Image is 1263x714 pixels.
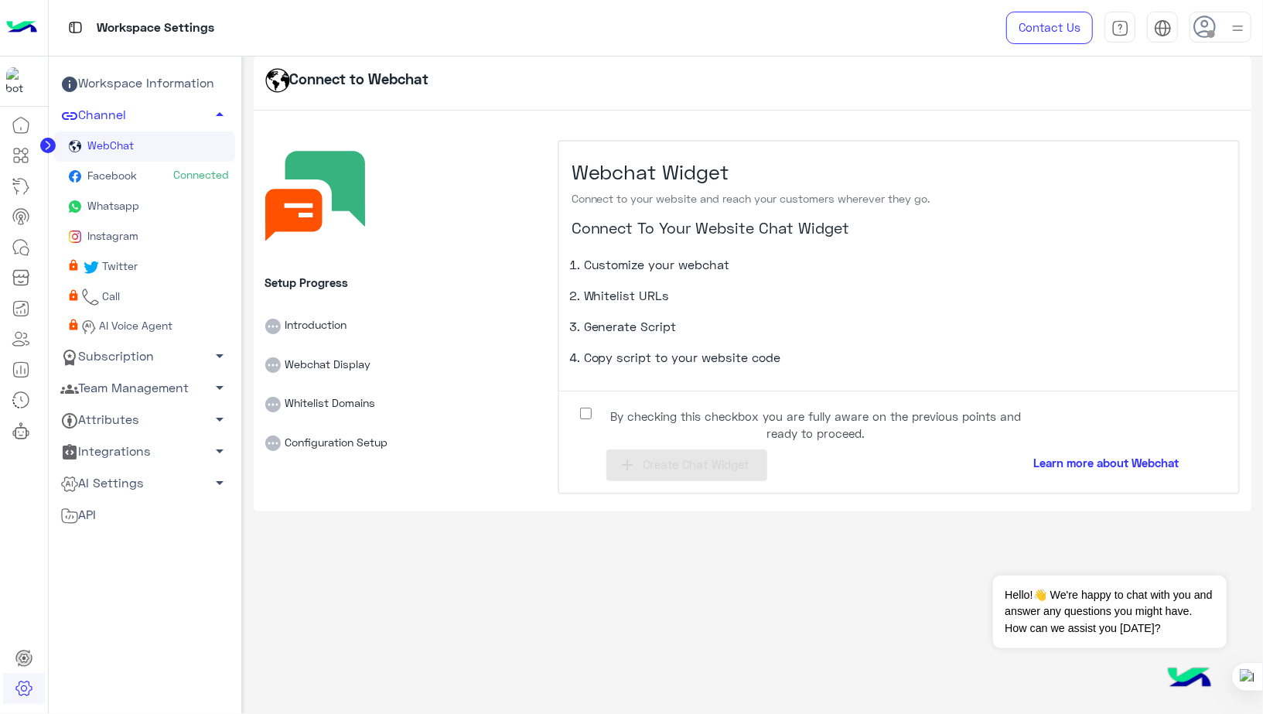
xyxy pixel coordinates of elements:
[1162,652,1217,706] img: hulul-logo.png
[97,319,173,332] span: AI Voice Agent
[584,288,670,302] span: Whitelist URLs
[54,340,235,372] a: Subscription
[211,410,230,429] span: arrow_drop_down
[643,457,749,471] span: Create Chat Widget
[54,222,235,252] a: Instagram
[6,12,37,44] img: Logo
[572,218,1226,249] h5: Connect To Your Website Chat Widget
[174,167,230,183] span: Connected
[54,468,235,500] a: AI Settings
[100,289,121,302] span: Call
[1228,19,1248,38] img: profile
[97,18,214,39] p: Workspace Settings
[54,132,235,162] a: WebChat
[84,199,139,212] span: Whatsapp
[619,456,637,474] i: add
[54,162,235,192] a: FacebookConnected
[6,67,34,95] img: 324553810740815
[584,350,781,364] span: Copy script to your website code
[265,275,545,289] h6: Setup Progress
[211,347,230,365] span: arrow_drop_down
[84,169,137,182] span: Facebook
[54,282,235,313] a: Call
[265,295,545,334] li: Introduction
[211,105,230,124] span: arrow_drop_up
[572,160,1226,185] h3: Webchat Widget
[1154,19,1172,37] img: tab
[572,190,1226,207] p: Connect to your website and reach your customers wherever they go.
[84,138,134,152] span: WebChat
[211,473,230,492] span: arrow_drop_down
[66,18,85,37] img: tab
[54,68,235,100] a: Workspace Information
[1104,12,1135,44] a: tab
[584,257,730,272] span: Customize your webchat
[265,334,545,374] li: Webchat Display
[54,404,235,436] a: Attributes
[54,252,235,282] a: Twitter
[54,500,235,531] a: API
[265,373,545,412] li: Whitelist Domains
[604,408,1026,442] span: By checking this checkbox you are fully aware on the previous points and ready to proceed.
[84,229,138,242] span: Instagram
[993,576,1226,648] span: Hello!👋 We're happy to chat with you and answer any questions you might have. How can we assist y...
[100,259,138,272] span: Twitter
[54,100,235,132] a: Channel
[1021,449,1191,481] a: Learn more about Webchat
[265,68,429,93] h5: Connect to Webchat
[584,319,677,333] span: Generate Script
[60,505,97,525] span: API
[54,436,235,468] a: Integrations
[54,313,235,341] a: AI Voice Agent
[54,372,235,404] a: Team Management
[211,378,230,397] span: arrow_drop_down
[265,412,545,452] li: Configuration Setup
[580,408,592,419] input: By checking this checkbox you are fully aware on the previous points and ready to proceed.
[606,449,767,481] button: addCreate Chat Widget
[1006,12,1093,44] a: Contact Us
[211,442,230,460] span: arrow_drop_down
[1111,19,1129,37] img: tab
[54,192,235,222] a: Whatsapp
